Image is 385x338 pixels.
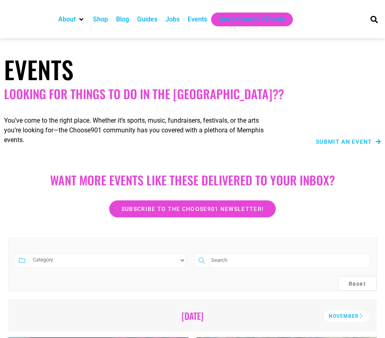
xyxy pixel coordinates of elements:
a: Get Choose901 Emails [219,15,285,24]
h2: Want more EVENTS LIKE THESE DELIVERED TO YOUR INBOX? [4,173,381,187]
a: Subscribe to the Choose901 newsletter! [109,200,276,217]
a: About [58,15,76,24]
button: Reset [338,276,377,291]
input: Search [209,253,370,268]
a: Events [188,15,207,24]
a: Submit an Event [316,139,381,145]
div: About [54,13,89,26]
h1: Events [4,55,381,84]
a: Shop [93,15,108,24]
a: Blog [116,15,129,24]
div: Search [367,13,381,26]
nav: Main nav [54,13,359,26]
h2: Looking for things to do in the [GEOGRAPHIC_DATA]?? [4,87,381,101]
span: Subscribe to the Choose901 newsletter! [121,206,264,212]
h2: [DATE] [19,310,366,321]
p: You’ve come to the right place. Whether it’s sports, music, fundraisers, festivals, or the arts y... [4,116,265,145]
span: Submit an Event [316,139,372,145]
a: Guides [137,15,157,24]
a: Jobs [165,15,180,24]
